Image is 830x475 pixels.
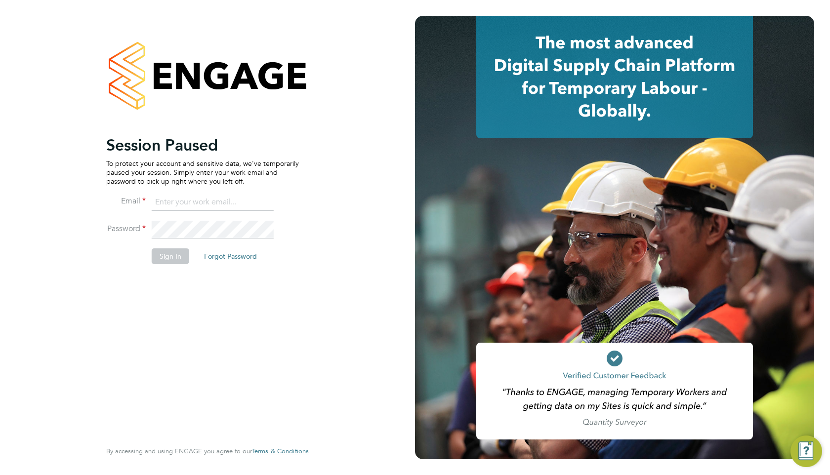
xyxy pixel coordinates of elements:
label: Email [106,196,146,206]
p: To protect your account and sensitive data, we've temporarily paused your session. Simply enter y... [106,159,299,186]
a: Terms & Conditions [252,447,309,455]
span: By accessing and using ENGAGE you agree to our [106,447,309,455]
h2: Session Paused [106,135,299,155]
button: Forgot Password [196,248,265,264]
button: Sign In [152,248,189,264]
button: Engage Resource Center [790,435,822,467]
label: Password [106,224,146,234]
input: Enter your work email... [152,194,274,211]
